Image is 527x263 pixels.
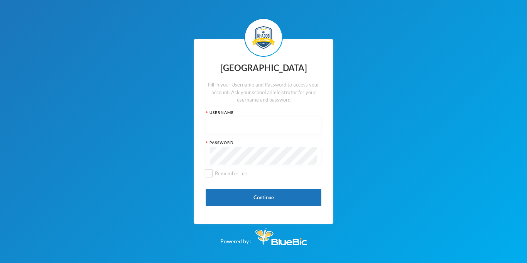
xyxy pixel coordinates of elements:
[206,140,321,146] div: Password
[206,189,321,206] button: Continue
[220,224,307,245] div: Powered by :
[206,81,321,104] div: Fill in your Username and Password to access your account. Ask your school administrator for your...
[206,110,321,115] div: Username
[206,61,321,76] div: [GEOGRAPHIC_DATA]
[255,228,307,245] img: Bluebic
[212,170,250,176] span: Remember me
